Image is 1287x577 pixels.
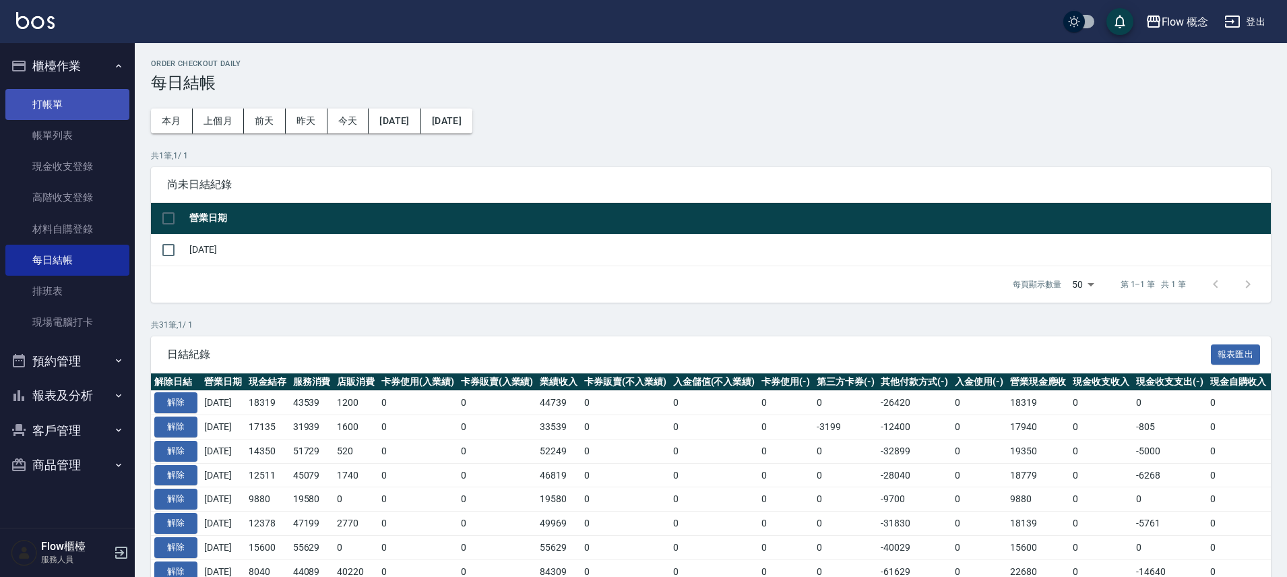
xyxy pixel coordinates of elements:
td: 0 [670,463,759,487]
td: 19580 [536,487,581,512]
td: -32899 [877,439,951,463]
button: 解除 [154,441,197,462]
td: 0 [581,487,670,512]
td: 9880 [245,487,290,512]
td: 0 [378,487,458,512]
td: 55629 [290,535,334,559]
td: 15600 [245,535,290,559]
td: [DATE] [201,415,245,439]
h2: Order checkout daily [151,59,1271,68]
button: [DATE] [421,109,472,133]
td: [DATE] [201,391,245,415]
td: 0 [458,391,537,415]
button: 解除 [154,465,197,486]
td: 0 [951,439,1007,463]
td: 0 [758,512,813,536]
td: 1200 [334,391,378,415]
button: 今天 [327,109,369,133]
td: 0 [813,391,878,415]
td: -5000 [1133,439,1207,463]
td: 0 [458,487,537,512]
td: 0 [1133,535,1207,559]
p: 共 1 筆, 1 / 1 [151,150,1271,162]
td: 0 [581,535,670,559]
p: 共 31 筆, 1 / 1 [151,319,1271,331]
td: 0 [758,439,813,463]
td: 17135 [245,415,290,439]
p: 每頁顯示數量 [1013,278,1061,291]
td: 0 [758,463,813,487]
th: 卡券販賣(不入業績) [581,373,670,391]
td: 0 [458,439,537,463]
td: 17940 [1007,415,1070,439]
td: 0 [581,463,670,487]
th: 卡券使用(入業績) [378,373,458,391]
td: 0 [951,463,1007,487]
a: 現場電腦打卡 [5,307,129,338]
button: 解除 [154,392,197,413]
td: 18139 [1007,512,1070,536]
td: [DATE] [201,463,245,487]
td: 31939 [290,415,334,439]
td: -805 [1133,415,1207,439]
td: -12400 [877,415,951,439]
td: 0 [670,391,759,415]
td: 19580 [290,487,334,512]
td: 0 [951,487,1007,512]
button: 上個月 [193,109,244,133]
th: 現金結存 [245,373,290,391]
td: 12511 [245,463,290,487]
td: 0 [758,487,813,512]
td: 520 [334,439,378,463]
td: 0 [951,415,1007,439]
button: [DATE] [369,109,420,133]
td: 0 [1207,487,1270,512]
button: 本月 [151,109,193,133]
a: 帳單列表 [5,120,129,151]
td: -28040 [877,463,951,487]
a: 材料自購登錄 [5,214,129,245]
div: 50 [1067,266,1099,303]
th: 營業日期 [186,203,1271,235]
td: 0 [1133,487,1207,512]
td: 0 [670,535,759,559]
td: 0 [951,391,1007,415]
th: 入金使用(-) [951,373,1007,391]
a: 排班表 [5,276,129,307]
td: 0 [1069,463,1133,487]
td: 0 [813,487,878,512]
td: 0 [378,391,458,415]
td: 0 [1133,391,1207,415]
td: 0 [581,415,670,439]
a: 高階收支登錄 [5,182,129,213]
th: 卡券販賣(入業績) [458,373,537,391]
a: 每日結帳 [5,245,129,276]
img: Logo [16,12,55,29]
td: -3199 [813,415,878,439]
a: 現金收支登錄 [5,151,129,182]
th: 店販消費 [334,373,378,391]
button: 報表及分析 [5,378,129,413]
button: 解除 [154,489,197,510]
td: 0 [1069,439,1133,463]
td: 0 [1069,391,1133,415]
td: 18319 [1007,391,1070,415]
td: 0 [458,512,537,536]
img: Person [11,539,38,566]
th: 服務消費 [290,373,334,391]
button: 解除 [154,417,197,437]
th: 入金儲值(不入業績) [670,373,759,391]
td: 46819 [536,463,581,487]
a: 打帳單 [5,89,129,120]
td: 0 [458,535,537,559]
td: 9880 [1007,487,1070,512]
h3: 每日結帳 [151,73,1271,92]
td: -6268 [1133,463,1207,487]
td: 0 [670,512,759,536]
td: 1600 [334,415,378,439]
td: 55629 [536,535,581,559]
td: -5761 [1133,512,1207,536]
th: 現金收支支出(-) [1133,373,1207,391]
td: 2770 [334,512,378,536]
td: 0 [581,391,670,415]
